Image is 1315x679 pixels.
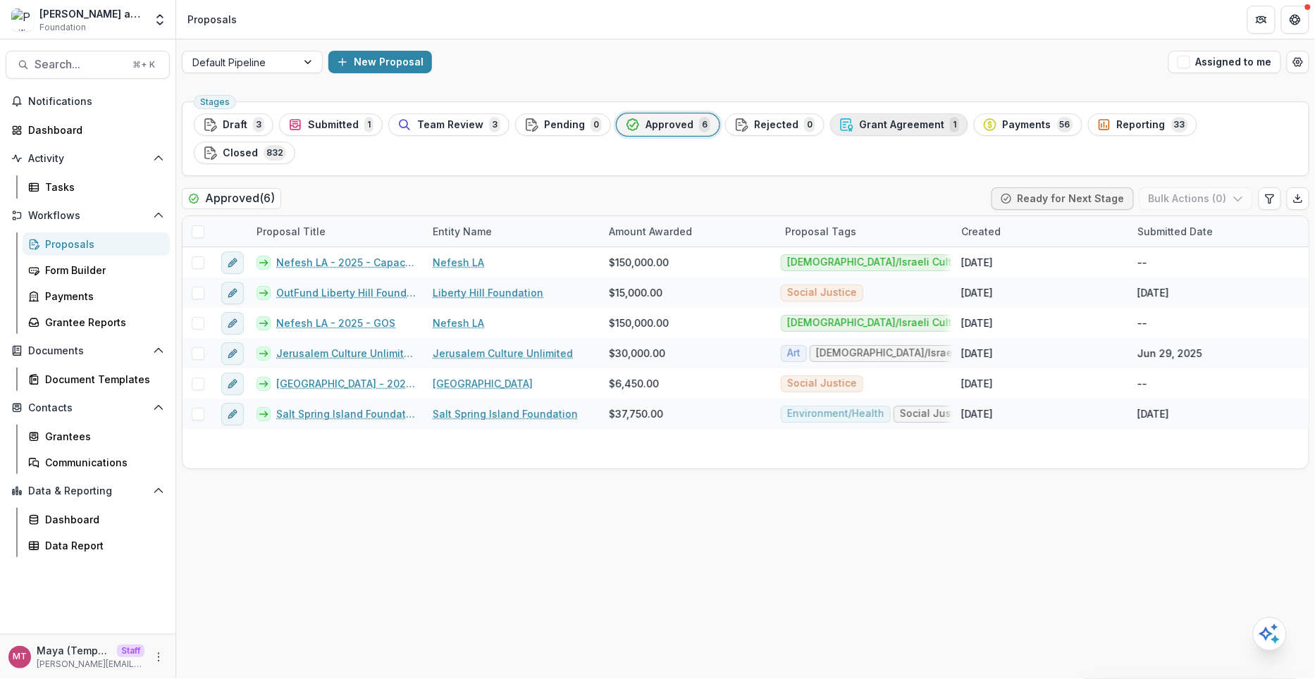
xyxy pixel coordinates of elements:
[424,216,600,247] div: Entity Name
[961,406,993,421] div: [DATE]
[1259,187,1281,210] button: Edit table settings
[23,285,170,308] a: Payments
[6,480,170,502] button: Open Data & Reporting
[253,117,264,132] span: 3
[609,285,662,300] span: $15,000.00
[130,57,158,73] div: ⌘ + K
[433,406,578,421] a: Salt Spring Island Foundation
[264,145,286,161] span: 832
[182,188,281,208] h2: Approved ( 6 )
[45,372,159,387] div: Document Templates
[609,406,663,421] span: $37,750.00
[754,119,798,131] span: Rejected
[28,485,147,497] span: Data & Reporting
[150,649,167,666] button: More
[364,117,373,132] span: 1
[117,644,144,657] p: Staff
[276,316,395,330] a: Nefesh LA - 2025 - GOS
[515,113,611,136] button: Pending0
[961,376,993,391] div: [DATE]
[1117,119,1166,131] span: Reporting
[248,224,334,239] div: Proposal Title
[1140,187,1253,210] button: Bulk Actions (0)
[6,51,170,79] button: Search...
[182,9,242,30] nav: breadcrumb
[6,204,170,227] button: Open Workflows
[953,224,1009,239] div: Created
[221,342,244,365] button: edit
[777,216,953,247] div: Proposal Tags
[276,376,416,391] a: [GEOGRAPHIC_DATA] - 2025 - Returning Grantee Application
[194,142,295,164] button: Closed832
[45,180,159,194] div: Tasks
[1129,224,1222,239] div: Submitted Date
[28,153,147,165] span: Activity
[1003,119,1051,131] span: Payments
[1287,51,1309,73] button: Open table manager
[276,255,416,270] a: Nefesh LA - 2025 - Capacity Development
[28,402,147,414] span: Contacts
[187,12,237,27] div: Proposals
[28,123,159,137] div: Dashboard
[221,282,244,304] button: edit
[600,224,700,239] div: Amount Awarded
[544,119,585,131] span: Pending
[6,339,170,362] button: Open Documents
[961,346,993,361] div: [DATE]
[221,403,244,425] button: edit
[11,8,34,31] img: Philip and Muriel Berman Foundation
[45,315,159,330] div: Grantee Reports
[276,346,416,361] a: Jerusalem Culture Unlimited - 2025 - Returning Grantee Application
[1137,406,1169,421] div: [DATE]
[950,117,959,132] span: 1
[276,406,416,421] a: Salt Spring Island Foundation - 2025 - Tsawout Land Back Fund
[424,224,500,239] div: Entity Name
[961,285,993,300] div: [DATE]
[1137,316,1147,330] div: --
[1281,6,1309,34] button: Get Help
[328,51,432,73] button: New Proposal
[23,311,170,334] a: Grantee Reports
[489,117,500,132] span: 3
[609,316,669,330] span: $150,000.00
[150,6,170,34] button: Open entity switcher
[23,175,170,199] a: Tasks
[35,58,124,71] span: Search...
[279,113,383,136] button: Submitted1
[28,210,147,222] span: Workflows
[194,113,273,136] button: Draft3
[23,258,170,282] a: Form Builder
[974,113,1082,136] button: Payments56
[830,113,968,136] button: Grant Agreement1
[223,147,258,159] span: Closed
[6,90,170,113] button: Notifications
[859,119,944,131] span: Grant Agreement
[45,289,159,304] div: Payments
[953,216,1129,247] div: Created
[6,147,170,170] button: Open Activity
[1247,6,1276,34] button: Partners
[200,97,230,107] span: Stages
[23,368,170,391] a: Document Templates
[308,119,359,131] span: Submitted
[1137,285,1169,300] div: [DATE]
[28,96,164,108] span: Notifications
[221,312,244,335] button: edit
[609,376,659,391] span: $6,450.00
[600,216,777,247] div: Amount Awarded
[45,512,159,527] div: Dashboard
[1057,117,1073,132] span: 56
[417,119,483,131] span: Team Review
[45,455,159,470] div: Communications
[433,376,533,391] a: [GEOGRAPHIC_DATA]
[248,216,424,247] div: Proposal Title
[609,346,665,361] span: $30,000.00
[23,508,170,531] a: Dashboard
[37,643,111,658] p: Maya (Temporary Test)
[39,21,86,34] span: Foundation
[961,316,993,330] div: [DATE]
[45,538,159,553] div: Data Report
[221,251,244,274] button: edit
